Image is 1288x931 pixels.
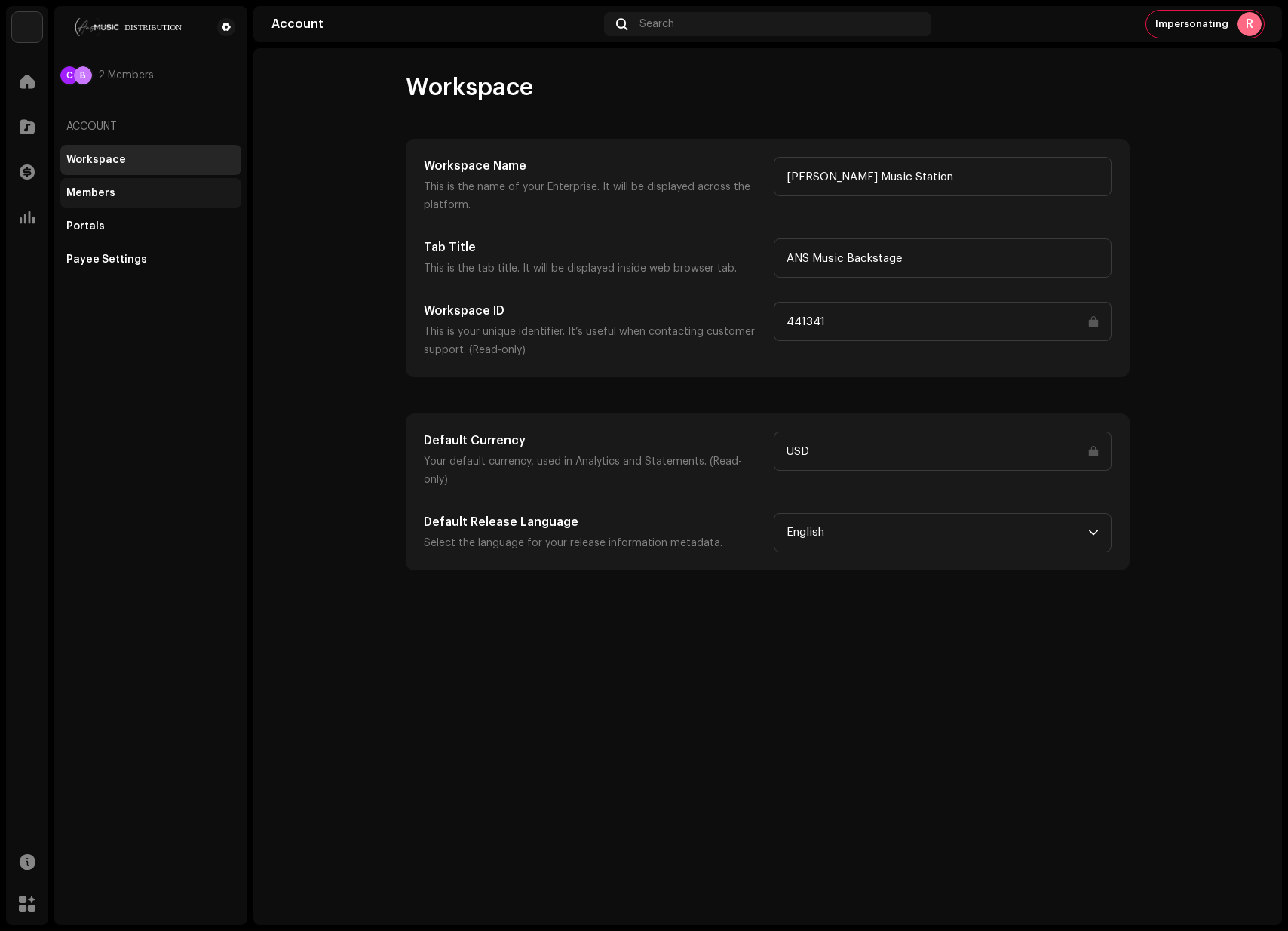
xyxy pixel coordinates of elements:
[424,513,762,531] h5: Default Release Language
[1088,514,1099,552] div: dropdown trigger
[66,18,193,36] img: 68a4b677-ce15-481d-9fcd-ad75b8f38328
[774,432,1112,471] input: Type something...
[424,157,762,175] h5: Workspace Name
[424,260,762,278] p: This is the tab title. It will be displayed inside web browser tab.
[74,66,92,84] div: B
[774,157,1112,196] input: Type something...
[60,244,241,275] re-m-nav-item: Payee Settings
[60,109,241,145] re-a-nav-header: Account
[60,211,241,241] re-m-nav-item: Portals
[66,220,105,232] div: Portals
[60,145,241,175] re-m-nav-item: Workspace
[66,253,147,266] div: Payee Settings
[12,12,42,42] img: bb356b9b-6e90-403f-adc8-c282c7c2e227
[66,187,115,199] div: Members
[787,514,1088,552] span: English
[271,18,598,30] div: Account
[424,302,762,320] h5: Workspace ID
[424,178,762,214] p: This is the name of your Enterprise. It will be displayed across the platform.
[60,178,241,208] re-m-nav-item: Members
[98,69,154,81] span: 2 Members
[60,66,78,84] div: C
[424,534,762,552] p: Select the language for your release information metadata.
[774,302,1112,341] input: Type something...
[1155,18,1228,30] span: Impersonating
[66,154,126,166] div: Workspace
[424,432,762,450] h5: Default Currency
[1237,12,1262,36] div: R
[774,238,1112,278] input: Type something...
[424,238,762,257] h5: Tab Title
[424,453,762,489] p: Your default currency, used in Analytics and Statements. (Read-only)
[639,18,674,30] span: Search
[406,72,533,103] span: Workspace
[424,323,762,359] p: This is your unique identifier. It’s useful when contacting customer support. (Read-only)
